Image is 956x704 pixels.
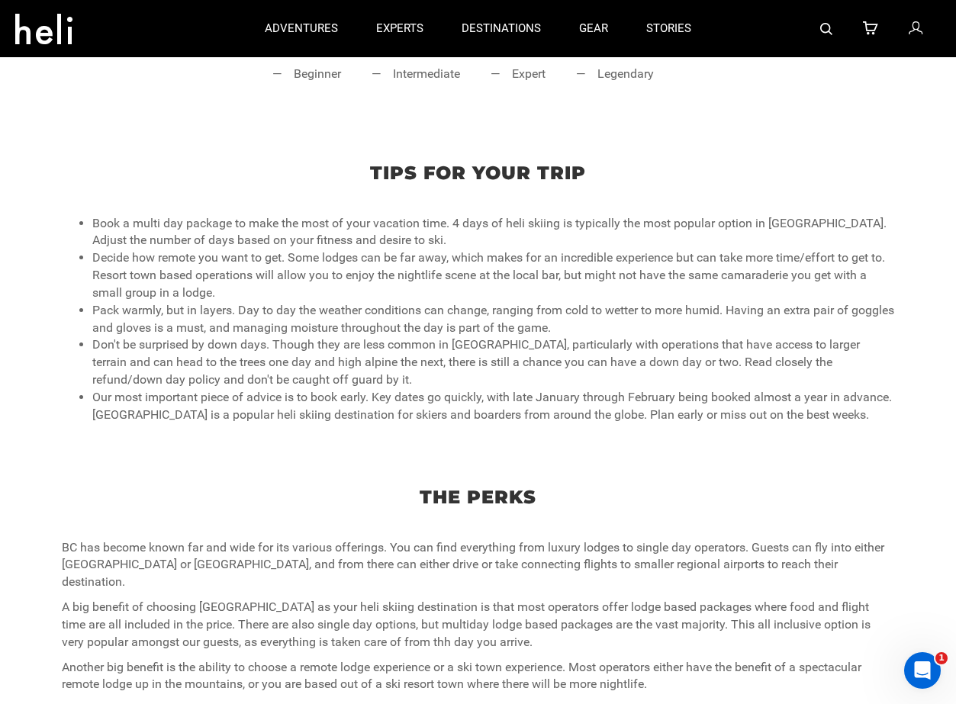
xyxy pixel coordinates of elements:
li: beginner [272,66,341,111]
p: The Perks [15,484,941,510]
p: experts [376,21,423,37]
li: Pack warmly, but in layers. Day to day the weather conditions can change, ranging from cold to we... [92,302,895,337]
span: — [372,66,381,111]
li: Decide how remote you want to get. Some lodges can be far away, which makes for an incredible exp... [92,249,895,302]
li: Our most important piece of advice is to book early. Key dates go quickly, with late January thro... [92,389,895,424]
span: — [272,66,282,111]
iframe: Intercom live chat [904,652,941,689]
span: — [491,66,501,111]
p: BC has become known far and wide for its various offerings. You can find everything from luxury l... [62,539,895,592]
p: Tips for your trip [15,160,941,186]
li: legendary [576,66,654,111]
span: — [576,66,586,111]
p: destinations [462,21,541,37]
p: Another big benefit is the ability to choose a remote lodge experience or a ski town experience. ... [62,659,895,694]
li: Book a multi day package to make the most of your vacation time. 4 days of heli skiing is typical... [92,215,895,250]
p: adventures [265,21,338,37]
p: A big benefit of choosing [GEOGRAPHIC_DATA] as your heli skiing destination is that most operator... [62,599,895,651]
li: intermediate [372,66,460,111]
span: 1 [935,652,948,664]
img: search-bar-icon.svg [820,23,832,35]
li: expert [491,66,546,111]
li: Don't be surprised by down days. Though they are less common in [GEOGRAPHIC_DATA], particularly w... [92,336,895,389]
